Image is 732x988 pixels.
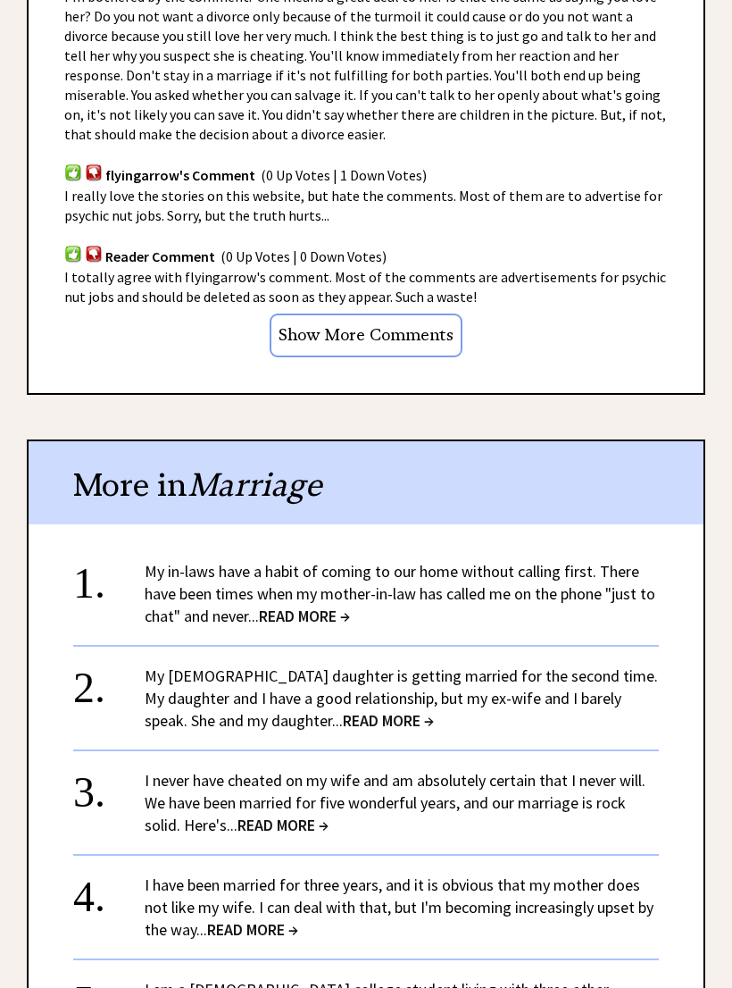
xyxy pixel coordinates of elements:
img: votup.png [64,164,82,181]
span: READ MORE → [237,816,329,836]
span: I really love the stories on this website, but hate the comments. Most of them are to advertise f... [64,188,662,225]
div: 4. [73,875,145,908]
span: Marriage [187,465,321,506]
span: Reader Comment [105,249,215,267]
span: READ MORE → [259,607,350,627]
a: I never have cheated on my wife and am absolutely certain that I never will. We have been married... [145,771,645,836]
span: (0 Up Votes | 1 Down Votes) [261,168,427,186]
div: 2. [73,666,145,699]
img: votdown.png [85,246,103,263]
a: I have been married for three years, and it is obvious that my mother does not like my wife. I ca... [145,875,653,941]
span: READ MORE → [207,920,298,941]
a: My [DEMOGRAPHIC_DATA] daughter is getting married for the second time. My daughter and I have a g... [145,666,658,732]
input: Show More Comments [270,314,462,358]
span: READ MORE → [343,711,434,732]
div: 1. [73,561,145,594]
img: votdown.png [85,164,103,181]
a: My in-laws have a habit of coming to our home without calling first. There have been times when m... [145,562,655,627]
span: I totally agree with flyingarrow's comment. Most of the comments are advertisements for psychic n... [64,269,666,306]
div: More in [29,442,703,525]
span: (0 Up Votes | 0 Down Votes) [220,249,387,267]
div: 3. [73,770,145,803]
img: votup.png [64,246,82,263]
span: flyingarrow's Comment [105,168,255,186]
